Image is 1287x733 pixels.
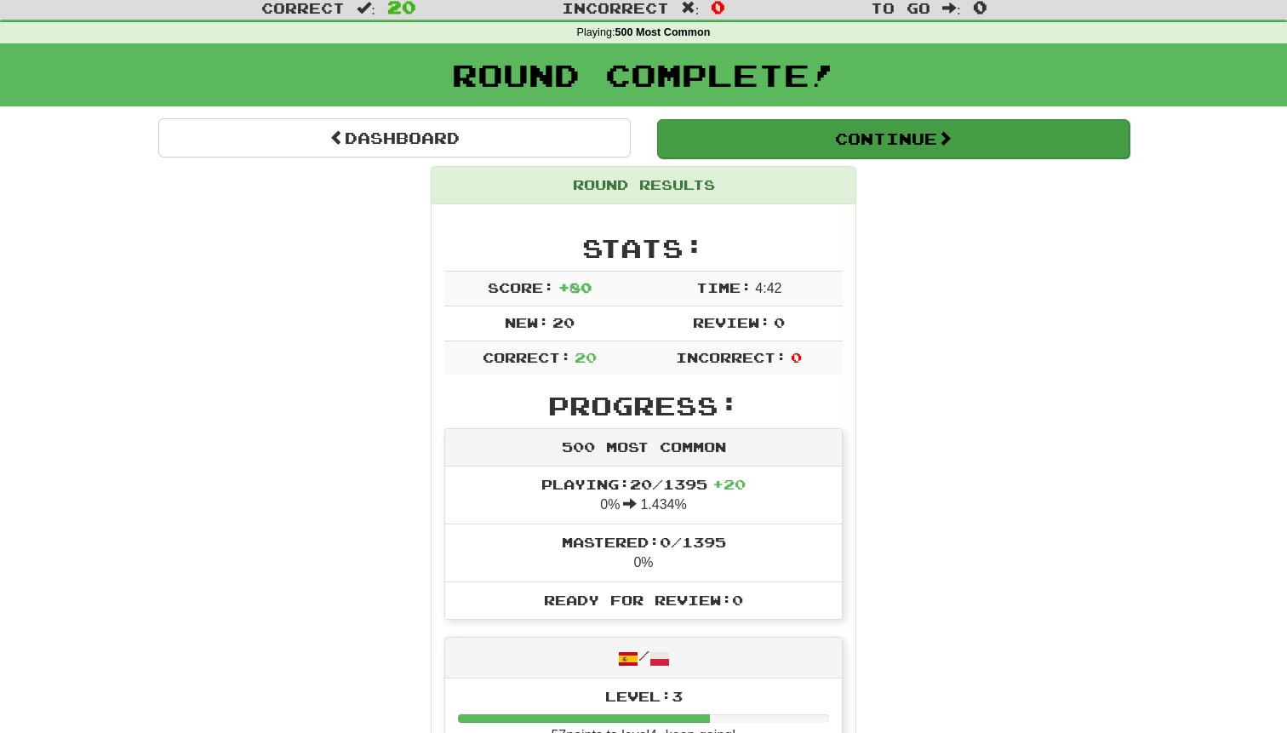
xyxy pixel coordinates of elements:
[712,476,746,492] span: + 20
[791,349,802,365] span: 0
[158,118,631,157] a: Dashboard
[676,349,786,365] span: Incorrect:
[357,1,375,15] span: :
[552,314,575,330] span: 20
[445,638,842,678] div: /
[432,167,855,204] div: Round Results
[693,314,770,330] span: Review:
[657,119,1130,158] button: Continue
[444,392,843,420] h2: Progress:
[755,281,781,295] span: 4 : 42
[696,279,752,295] span: Time:
[558,279,592,295] span: + 80
[444,234,843,262] h2: Stats:
[615,26,710,38] strong: 500 Most Common
[6,58,1281,92] h1: Round Complete!
[541,476,746,492] span: Playing: 20 / 1395
[575,349,597,365] span: 20
[942,1,961,15] span: :
[681,1,700,15] span: :
[774,314,785,330] span: 0
[605,688,683,704] span: Level: 3
[505,314,549,330] span: New:
[483,349,571,365] span: Correct:
[445,429,842,467] div: 500 Most Common
[562,534,726,550] span: Mastered: 0 / 1395
[445,524,842,582] li: 0%
[488,279,554,295] span: Score:
[445,467,842,524] li: 0% 1.434%
[544,592,743,608] span: Ready for Review: 0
